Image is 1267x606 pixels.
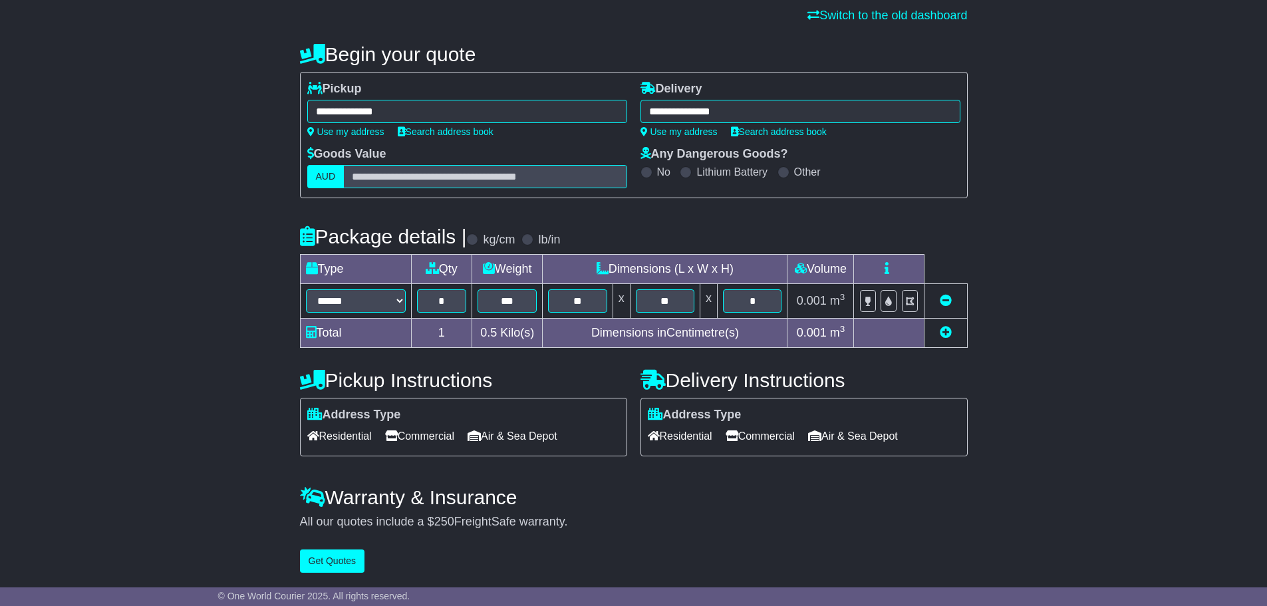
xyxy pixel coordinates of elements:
[640,126,718,137] a: Use my address
[300,549,365,573] button: Get Quotes
[794,166,821,178] label: Other
[300,486,968,508] h4: Warranty & Insurance
[830,294,845,307] span: m
[411,255,472,284] td: Qty
[648,408,742,422] label: Address Type
[840,324,845,334] sup: 3
[731,126,827,137] a: Search address book
[300,43,968,65] h4: Begin your quote
[807,9,967,22] a: Switch to the old dashboard
[830,326,845,339] span: m
[543,319,787,348] td: Dimensions in Centimetre(s)
[218,591,410,601] span: © One World Courier 2025. All rights reserved.
[696,166,768,178] label: Lithium Battery
[434,515,454,528] span: 250
[640,82,702,96] label: Delivery
[480,326,497,339] span: 0.5
[726,426,795,446] span: Commercial
[657,166,670,178] label: No
[300,226,467,247] h4: Package details |
[472,255,543,284] td: Weight
[300,369,627,391] h4: Pickup Instructions
[300,515,968,530] div: All our quotes include a $ FreightSafe warranty.
[787,255,854,284] td: Volume
[640,369,968,391] h4: Delivery Instructions
[840,292,845,302] sup: 3
[307,165,345,188] label: AUD
[398,126,493,137] a: Search address book
[648,426,712,446] span: Residential
[940,294,952,307] a: Remove this item
[700,284,718,319] td: x
[411,319,472,348] td: 1
[468,426,557,446] span: Air & Sea Depot
[797,326,827,339] span: 0.001
[640,147,788,162] label: Any Dangerous Goods?
[538,233,560,247] label: lb/in
[307,82,362,96] label: Pickup
[808,426,898,446] span: Air & Sea Depot
[307,426,372,446] span: Residential
[483,233,515,247] label: kg/cm
[307,126,384,137] a: Use my address
[472,319,543,348] td: Kilo(s)
[300,319,411,348] td: Total
[940,326,952,339] a: Add new item
[797,294,827,307] span: 0.001
[300,255,411,284] td: Type
[385,426,454,446] span: Commercial
[543,255,787,284] td: Dimensions (L x W x H)
[307,147,386,162] label: Goods Value
[307,408,401,422] label: Address Type
[613,284,630,319] td: x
